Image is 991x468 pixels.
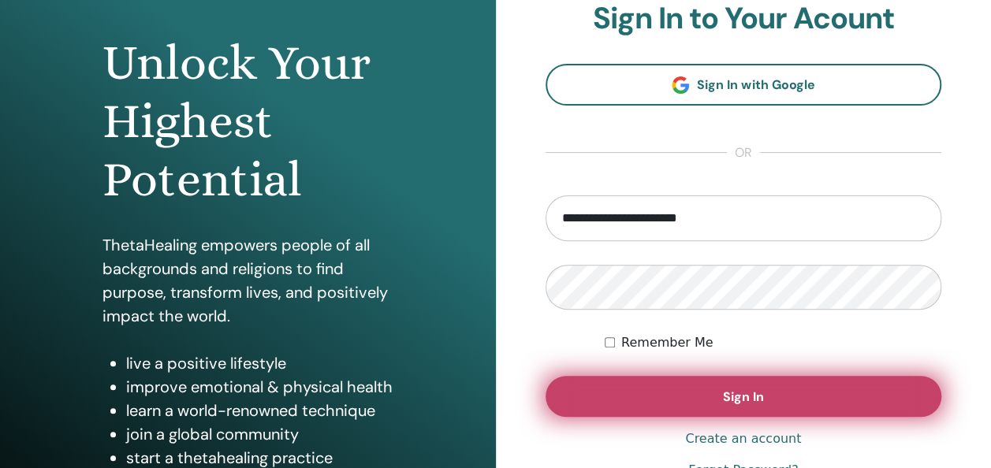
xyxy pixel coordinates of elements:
span: or [727,143,760,162]
h2: Sign In to Your Acount [546,1,942,37]
li: improve emotional & physical health [126,375,393,399]
li: join a global community [126,422,393,446]
p: ThetaHealing empowers people of all backgrounds and religions to find purpose, transform lives, a... [102,233,393,328]
li: live a positive lifestyle [126,351,393,375]
span: Sign In with Google [697,76,814,93]
a: Sign In with Google [546,64,942,106]
label: Remember Me [621,333,713,352]
li: learn a world-renowned technique [126,399,393,422]
span: Sign In [723,388,764,405]
h1: Unlock Your Highest Potential [102,34,393,210]
div: Keep me authenticated indefinitely or until I manually logout [605,333,941,352]
button: Sign In [546,376,942,417]
a: Create an account [685,429,801,448]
